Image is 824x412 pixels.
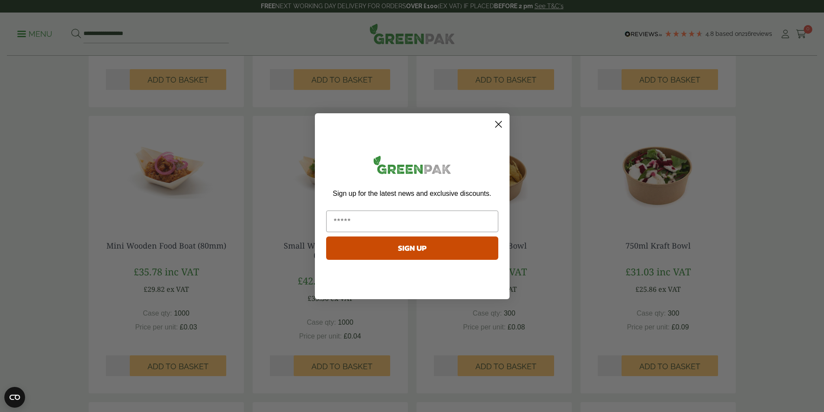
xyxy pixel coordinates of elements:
img: greenpak_logo [326,152,498,181]
button: SIGN UP [326,236,498,260]
input: Email [326,211,498,232]
button: Close dialog [491,117,506,132]
button: Open CMP widget [4,387,25,408]
span: Sign up for the latest news and exclusive discounts. [333,190,491,197]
